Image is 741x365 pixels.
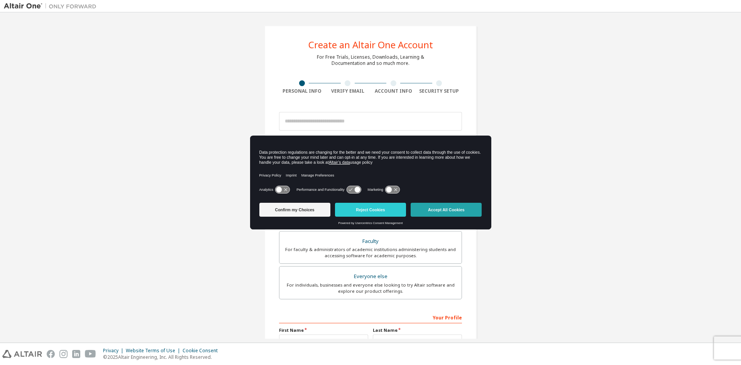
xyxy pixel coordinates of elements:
[103,354,222,360] p: © 2025 Altair Engineering, Inc. All Rights Reserved.
[373,327,462,333] label: Last Name
[183,348,222,354] div: Cookie Consent
[4,2,100,10] img: Altair One
[370,88,416,94] div: Account Info
[279,88,325,94] div: Personal Info
[279,327,368,333] label: First Name
[47,350,55,358] img: facebook.svg
[279,311,462,323] div: Your Profile
[59,350,68,358] img: instagram.svg
[416,88,462,94] div: Security Setup
[284,236,457,247] div: Faculty
[2,350,42,358] img: altair_logo.svg
[72,350,80,358] img: linkedin.svg
[317,54,424,66] div: For Free Trials, Licenses, Downloads, Learning & Documentation and so much more.
[325,88,371,94] div: Verify Email
[308,40,433,49] div: Create an Altair One Account
[85,350,96,358] img: youtube.svg
[284,246,457,259] div: For faculty & administrators of academic institutions administering students and accessing softwa...
[284,282,457,294] div: For individuals, businesses and everyone else looking to try Altair software and explore our prod...
[126,348,183,354] div: Website Terms of Use
[284,271,457,282] div: Everyone else
[103,348,126,354] div: Privacy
